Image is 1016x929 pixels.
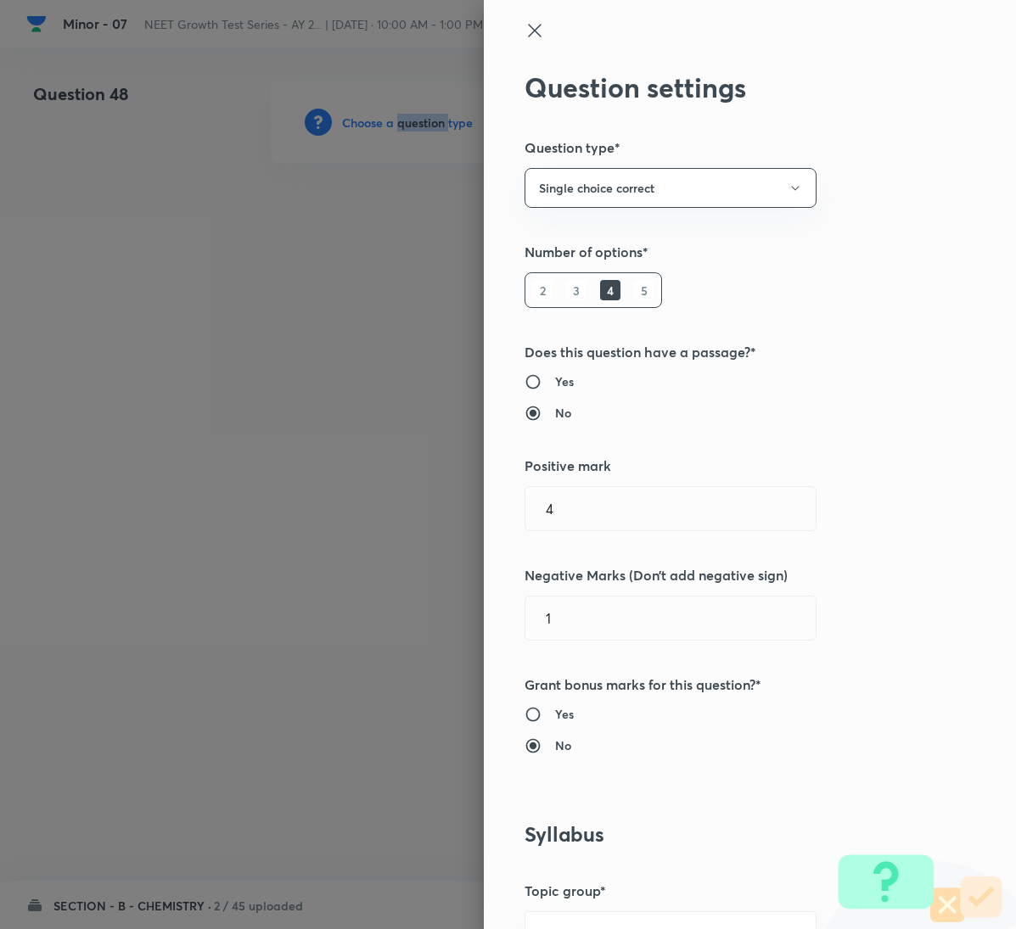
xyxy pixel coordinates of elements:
h5: Negative Marks (Don’t add negative sign) [525,565,918,585]
h5: Topic group* [525,881,918,901]
input: Negative marks [525,596,816,640]
h6: Yes [555,705,574,723]
h6: No [555,736,571,754]
input: Positive marks [525,487,816,530]
h6: 5 [634,280,654,300]
h2: Question settings [525,71,918,104]
h6: 2 [532,280,553,300]
h5: Does this question have a passage?* [525,342,918,362]
h6: Yes [555,372,574,390]
h5: Question type* [525,137,918,158]
h6: 4 [600,280,620,300]
button: Single choice correct [525,168,817,208]
h5: Grant bonus marks for this question?* [525,674,918,695]
h6: No [555,404,571,422]
h3: Syllabus [525,822,918,847]
h5: Positive mark [525,456,918,476]
h6: 3 [566,280,587,300]
h5: Number of options* [525,242,918,262]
